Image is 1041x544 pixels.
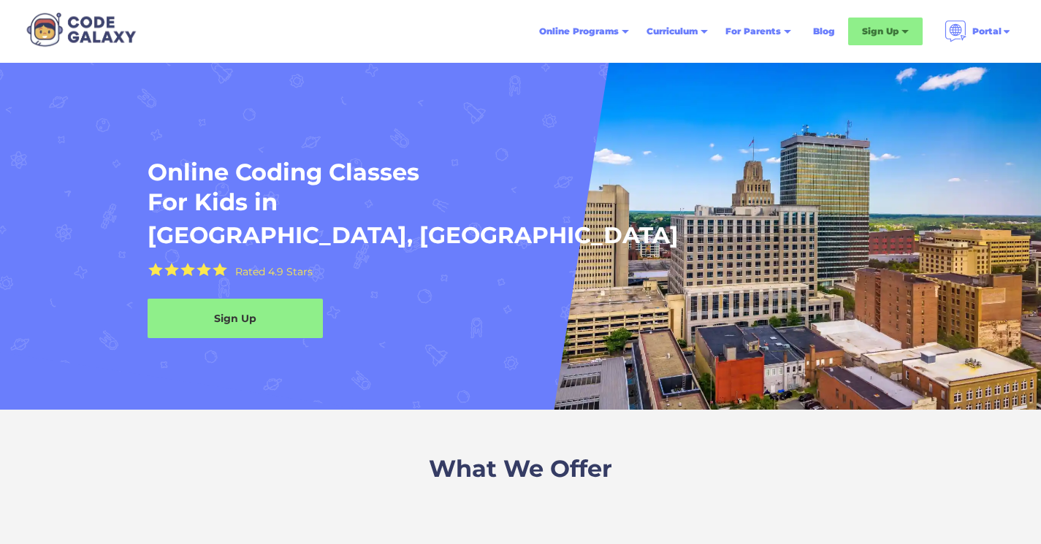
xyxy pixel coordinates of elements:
[148,157,779,218] h1: Online Coding Classes For Kids in
[972,24,1002,39] div: Portal
[235,267,313,277] div: Rated 4.9 Stars
[148,299,323,338] a: Sign Up
[148,221,679,250] h1: [GEOGRAPHIC_DATA], [GEOGRAPHIC_DATA]
[148,263,163,277] img: Yellow Star - the Code Galaxy
[725,24,781,39] div: For Parents
[148,311,323,326] div: Sign Up
[180,263,195,277] img: Yellow Star - the Code Galaxy
[804,18,844,45] a: Blog
[539,24,619,39] div: Online Programs
[647,24,698,39] div: Curriculum
[213,263,227,277] img: Yellow Star - the Code Galaxy
[862,24,899,39] div: Sign Up
[164,263,179,277] img: Yellow Star - the Code Galaxy
[197,263,211,277] img: Yellow Star - the Code Galaxy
